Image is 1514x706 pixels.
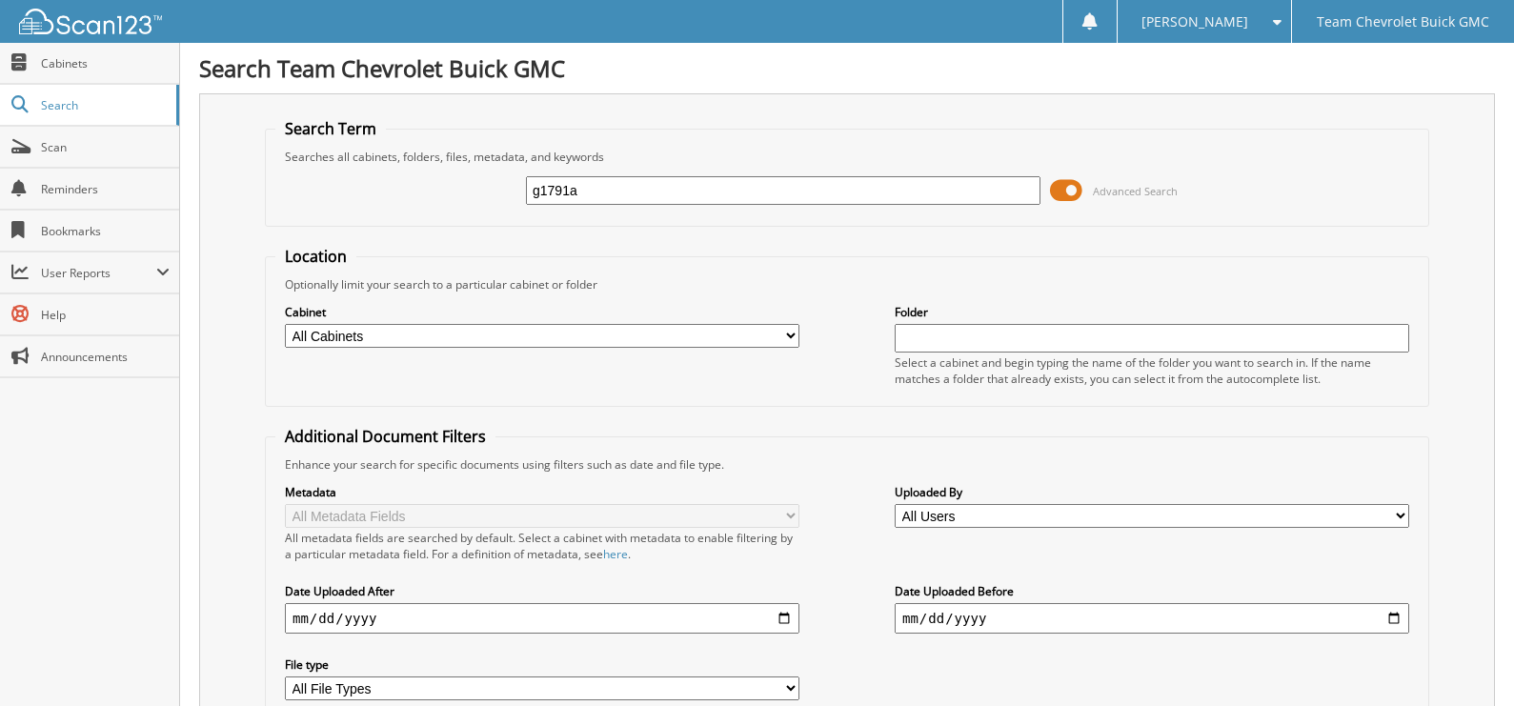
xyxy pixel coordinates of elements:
label: Date Uploaded After [285,583,799,599]
div: Optionally limit your search to a particular cabinet or folder [275,276,1419,292]
span: User Reports [41,265,156,281]
label: Folder [895,304,1409,320]
label: Cabinet [285,304,799,320]
input: end [895,603,1409,634]
div: Searches all cabinets, folders, files, metadata, and keywords [275,149,1419,165]
span: Search [41,97,167,113]
iframe: Chat Widget [1419,615,1514,706]
span: Cabinets [41,55,170,71]
span: Help [41,307,170,323]
label: Uploaded By [895,484,1409,500]
a: here [603,546,628,562]
div: Select a cabinet and begin typing the name of the folder you want to search in. If the name match... [895,354,1409,387]
span: Announcements [41,349,170,365]
div: All metadata fields are searched by default. Select a cabinet with metadata to enable filtering b... [285,530,799,562]
label: File type [285,656,799,673]
legend: Location [275,246,356,267]
label: Date Uploaded Before [895,583,1409,599]
span: Bookmarks [41,223,170,239]
span: Team Chevrolet Buick GMC [1317,16,1489,28]
span: Advanced Search [1093,184,1178,198]
input: start [285,603,799,634]
legend: Search Term [275,118,386,139]
img: scan123-logo-white.svg [19,9,162,34]
legend: Additional Document Filters [275,426,495,447]
label: Metadata [285,484,799,500]
span: [PERSON_NAME] [1141,16,1248,28]
span: Reminders [41,181,170,197]
h1: Search Team Chevrolet Buick GMC [199,52,1495,84]
span: Scan [41,139,170,155]
div: Enhance your search for specific documents using filters such as date and file type. [275,456,1419,473]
